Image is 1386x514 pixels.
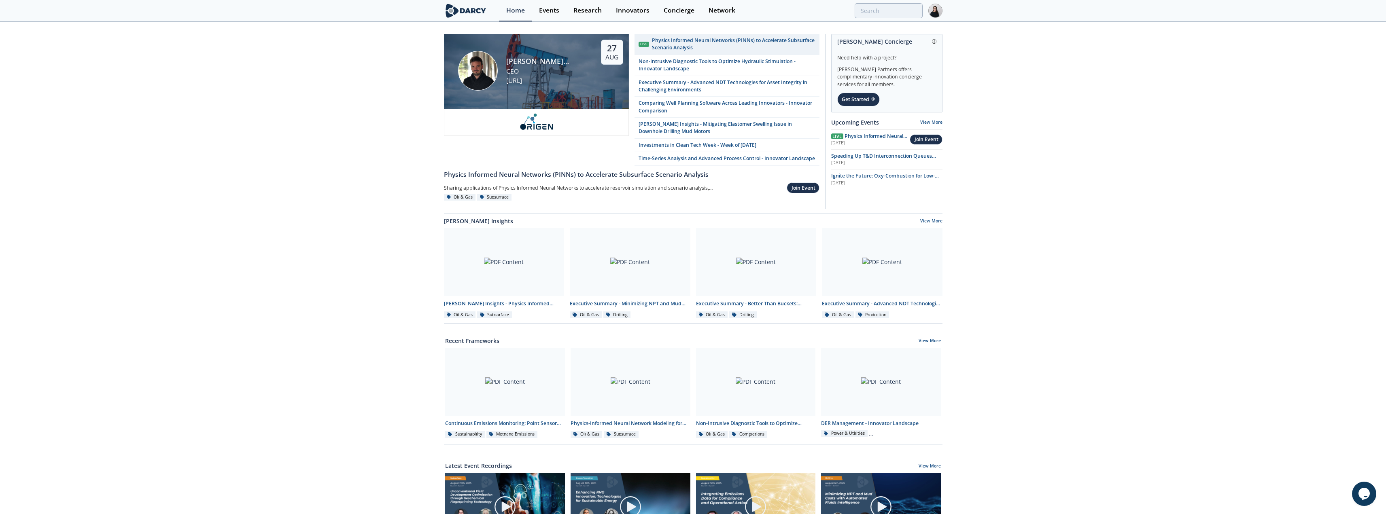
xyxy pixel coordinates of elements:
div: Oil & Gas [444,194,476,201]
iframe: chat widget [1352,482,1378,506]
img: Profile [928,4,942,18]
img: Ruben Rodriguez Torrado [458,51,498,91]
div: Power & Utilities [821,430,868,437]
button: Join Event [910,134,942,145]
a: PDF Content Executive Summary - Better Than Buckets: Advancing Hole Cleaning with Automated Cutti... [693,228,819,319]
a: [PERSON_NAME] Insights [444,217,513,225]
a: Upcoming Events [831,118,879,127]
a: PDF Content Executive Summary - Advanced NDT Technologies for Asset Integrity in Challenging Envi... [819,228,945,319]
div: Methane Emissions [486,431,538,438]
div: Events [539,7,559,14]
a: View More [919,338,941,345]
div: Drilling [729,311,757,319]
div: Aug [605,53,618,61]
div: Executive Summary - Better Than Buckets: Advancing Hole Cleaning with Automated Cuttings Monitoring [696,300,817,307]
a: Speeding Up T&D Interconnection Queues with Enhanced Software Solutions [DATE] [831,152,942,166]
a: Physics Informed Neural Networks (PINNs) to Accelerate Subsurface Scenario Analysis [444,166,819,180]
div: Subsurface [477,311,512,319]
img: logo-wide.svg [444,4,488,18]
div: Drilling [603,311,631,319]
a: View More [920,119,942,125]
div: Oil & Gas [696,311,728,319]
a: View More [919,463,941,470]
div: Sustainability [445,431,485,438]
a: Time-Series Analysis and Advanced Process Control - Innovator Landscape [635,152,819,165]
div: [DATE] [831,140,910,146]
a: Recent Frameworks [445,336,499,345]
div: CEO [506,67,587,76]
div: Research [573,7,602,14]
div: [DATE] [831,160,942,166]
a: Live Physics Informed Neural Networks (PINNs) to Accelerate Subsurface Scenario Analysis [635,34,819,55]
div: Completions [729,431,767,438]
div: [URL] [506,76,587,86]
a: Investments in Clean Tech Week - Week of [DATE] [635,139,819,152]
a: Ruben Rodriguez Torrado [PERSON_NAME] [PERSON_NAME] CEO [URL] 27 Aug [444,34,629,166]
input: Advanced Search [855,3,923,18]
div: Get Started [837,93,880,106]
div: [PERSON_NAME] Concierge [837,34,936,49]
div: [PERSON_NAME] Insights - Physics Informed Neural Networks to Accelerate Subsurface Scenario Analysis [444,300,565,307]
div: Innovators [616,7,649,14]
a: Ignite the Future: Oxy-Combustion for Low-Carbon Power [DATE] [831,172,942,186]
div: Production [855,311,889,319]
div: Oil & Gas [444,311,476,319]
div: Oil & Gas [822,311,854,319]
div: Subsurface [604,431,639,438]
div: Network [709,7,735,14]
div: [DATE] [831,180,942,186]
a: PDF Content DER Management - Innovator Landscape Power & Utilities [818,348,944,439]
div: Physics-Informed Neural Network Modeling for Upstream - Innovator Comparison [571,420,690,427]
div: Sharing applications of Physics Informed Neural Networks to accelerate reservoir simulation and s... [444,182,716,194]
div: Home [506,7,525,14]
div: [PERSON_NAME] Partners offers complimentary innovation concierge services for all members. [837,61,936,88]
a: View More [920,218,942,225]
div: Physics Informed Neural Networks (PINNs) to Accelerate Subsurface Scenario Analysis [652,37,815,52]
span: Live [831,133,843,139]
a: PDF Content Physics-Informed Neural Network Modeling for Upstream - Innovator Comparison Oil & Ga... [568,348,693,439]
div: [PERSON_NAME] [PERSON_NAME] [506,56,587,66]
a: Comparing Well Planning Software Across Leading Innovators - Innovator Comparison [635,97,819,118]
a: Latest Event Recordings [445,461,512,470]
a: Live Physics Informed Neural Networks (PINNs) to Accelerate Subsurface Scenario Analysis [DATE] [831,133,910,146]
div: Oil & Gas [696,431,728,438]
div: Executive Summary - Minimizing NPT and Mud Costs with Automated Fluids Intelligence [570,300,690,307]
img: origen.ai.png [516,113,557,130]
a: Executive Summary - Advanced NDT Technologies for Asset Integrity in Challenging Environments [635,76,819,97]
button: Join Event [787,182,819,193]
div: DER Management - Innovator Landscape [821,420,941,427]
div: 27 [605,43,618,53]
div: Non-Intrusive Diagnostic Tools to Optimize Hydraulic Stimulation - Innovator Landscape [696,420,816,427]
div: Need help with a project? [837,49,936,61]
div: Join Event [792,184,815,192]
div: Continuous Emissions Monitoring: Point Sensor Network (PSN) - Innovator Comparison [445,420,565,427]
img: information.svg [932,39,936,44]
div: Subsurface [477,194,512,201]
a: PDF Content [PERSON_NAME] Insights - Physics Informed Neural Networks to Accelerate Subsurface Sc... [441,228,567,319]
div: Executive Summary - Advanced NDT Technologies for Asset Integrity in Challenging Environments [822,300,942,307]
div: Join Event [915,136,938,143]
a: PDF Content Non-Intrusive Diagnostic Tools to Optimize Hydraulic Stimulation - Innovator Landscap... [693,348,819,439]
a: Non-Intrusive Diagnostic Tools to Optimize Hydraulic Stimulation - Innovator Landscape [635,55,819,76]
div: Concierge [664,7,694,14]
div: Physics Informed Neural Networks (PINNs) to Accelerate Subsurface Scenario Analysis [444,170,819,180]
a: PDF Content Executive Summary - Minimizing NPT and Mud Costs with Automated Fluids Intelligence O... [567,228,693,319]
div: Oil & Gas [570,311,602,319]
div: Oil & Gas [571,431,603,438]
a: [PERSON_NAME] Insights - Mitigating Elastomer Swelling Issue in Downhole Drilling Mud Motors [635,118,819,139]
span: Speeding Up T&D Interconnection Queues with Enhanced Software Solutions [831,152,936,167]
span: Ignite the Future: Oxy-Combustion for Low-Carbon Power [831,172,939,186]
div: Live [639,42,649,47]
a: PDF Content Continuous Emissions Monitoring: Point Sensor Network (PSN) - Innovator Comparison Su... [442,348,568,439]
span: Physics Informed Neural Networks (PINNs) to Accelerate Subsurface Scenario Analysis [831,133,907,154]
